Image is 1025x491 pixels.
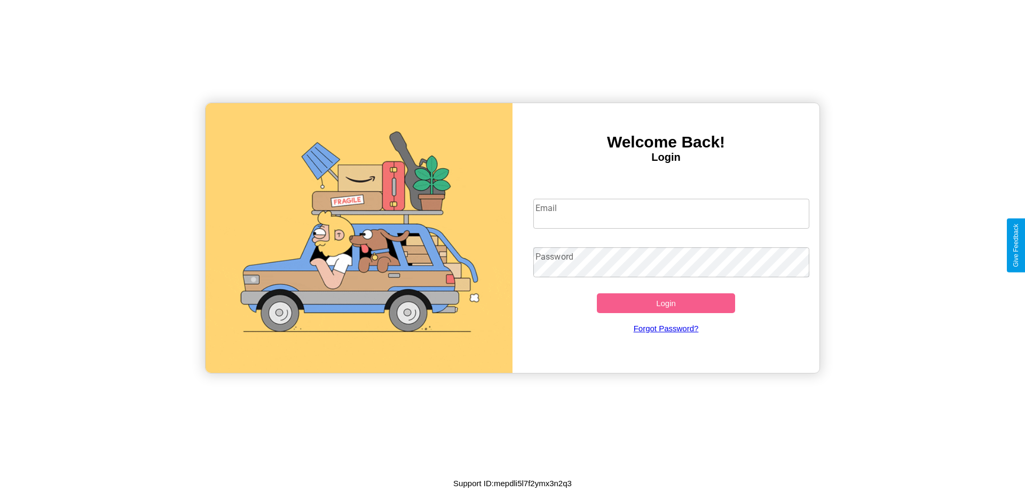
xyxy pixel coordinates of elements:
[206,103,512,373] img: gif
[453,476,572,490] p: Support ID: mepdli5l7f2ymx3n2q3
[1012,224,1020,267] div: Give Feedback
[512,151,819,163] h4: Login
[528,313,805,344] a: Forgot Password?
[512,133,819,151] h3: Welcome Back!
[597,293,735,313] button: Login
